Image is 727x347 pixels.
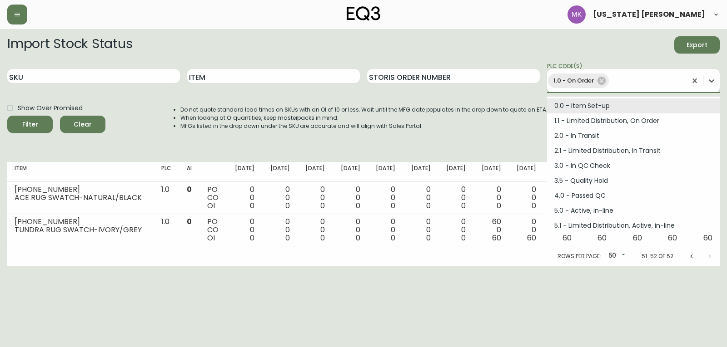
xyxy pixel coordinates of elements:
[480,186,501,210] div: 0 0
[438,162,473,182] th: [DATE]
[598,233,607,243] span: 60
[15,186,147,194] div: [PHONE_NUMBER]
[497,200,501,211] span: 0
[304,186,325,210] div: 0 0
[15,194,147,202] div: ACE RUG SWATCH-NATURAL/BLACK
[461,200,466,211] span: 0
[180,122,548,130] li: MFGs listed in the drop down under the SKU are accurate and will align with Sales Portal.
[368,162,403,182] th: [DATE]
[547,128,720,143] div: 2.0 - In Transit
[339,186,360,210] div: 0 0
[15,218,147,226] div: [PHONE_NUMBER]
[551,218,572,242] div: 0 0
[187,184,192,195] span: 0
[67,119,98,130] span: Clear
[15,226,147,234] div: TUNDRA RUG SWATCH-IVORY/GREY
[269,218,290,242] div: 0 0
[426,233,431,243] span: 0
[180,114,548,122] li: When looking at OI quantities, keep masterpacks in mind.
[154,182,179,214] td: 1.0
[547,188,720,203] div: 4.0 - Passed QC
[227,162,262,182] th: [DATE]
[234,218,255,242] div: 0 0
[207,200,215,211] span: OI
[391,200,395,211] span: 0
[633,233,642,243] span: 60
[250,233,254,243] span: 0
[543,162,579,182] th: [DATE]
[547,203,720,218] div: 5.0 - Active, in-line
[568,5,586,24] img: ea5e0531d3ed94391639a5d1768dbd68
[207,218,219,242] div: PO CO
[548,73,609,88] div: 1.0 - On Order
[375,186,396,210] div: 0 0
[492,233,501,243] span: 60
[207,186,219,210] div: PO CO
[461,233,466,243] span: 0
[547,218,720,233] div: 5.1 - Limited Distribution, Active, in-line
[547,98,720,113] div: 0.0 - Item Set-up
[339,218,360,242] div: 0 0
[426,200,431,211] span: 0
[410,186,431,210] div: 0 0
[262,162,297,182] th: [DATE]
[7,162,154,182] th: Item
[187,216,192,227] span: 0
[375,218,396,242] div: 0 0
[480,218,501,242] div: 60 0
[605,249,627,264] div: 50
[356,200,360,211] span: 0
[516,218,537,242] div: 0 0
[473,162,508,182] th: [DATE]
[180,106,548,114] li: Do not quote standard lead times on SKUs with an OI of 10 or less. Wait until the MFG date popula...
[332,162,368,182] th: [DATE]
[516,186,537,210] div: 0 0
[682,39,712,51] span: Export
[674,36,720,54] button: Export
[547,113,720,128] div: 1.1 - Limited Distribution, On Order
[7,116,53,133] button: Filter
[320,233,325,243] span: 0
[285,200,290,211] span: 0
[22,119,38,130] div: Filter
[18,103,83,113] span: Show Over Promised
[445,186,466,210] div: 0 0
[547,173,720,188] div: 3.5 - Quality Hold
[508,162,544,182] th: [DATE]
[593,11,705,18] span: [US_STATE] [PERSON_NAME]
[403,162,438,182] th: [DATE]
[391,233,395,243] span: 0
[207,233,215,243] span: OI
[154,214,179,246] td: 1.0
[297,162,333,182] th: [DATE]
[668,233,677,243] span: 60
[179,162,200,182] th: AI
[547,143,720,158] div: 2.1 - Limited Distribution, In Transit
[304,218,325,242] div: 0 0
[547,158,720,173] div: 3.0 - In QC Check
[234,186,255,210] div: 0 0
[285,233,290,243] span: 0
[7,36,132,54] h2: Import Stock Status
[682,247,701,265] button: Previous page
[356,233,360,243] span: 0
[548,76,599,86] span: 1.0 - On Order
[642,252,673,260] p: 51-52 of 52
[563,233,572,243] span: 60
[250,200,254,211] span: 0
[154,162,179,182] th: PLC
[621,218,642,242] div: 0 0
[445,218,466,242] div: 0 0
[558,252,601,260] p: Rows per page:
[532,200,536,211] span: 0
[703,233,712,243] span: 60
[347,6,380,21] img: logo
[527,233,536,243] span: 60
[410,218,431,242] div: 0 0
[320,200,325,211] span: 0
[60,116,105,133] button: Clear
[269,186,290,210] div: 0 0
